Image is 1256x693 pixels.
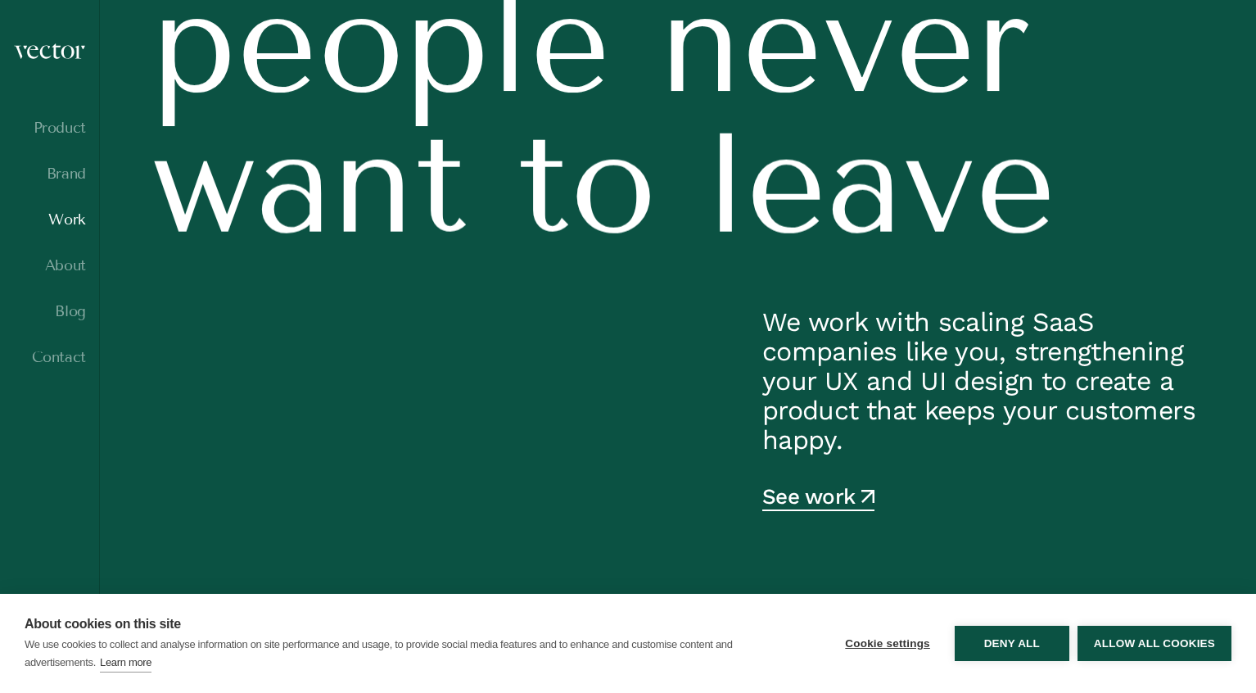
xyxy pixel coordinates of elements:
button: Allow all cookies [1078,626,1231,661]
a: Blog [13,303,86,319]
a: Brand [13,165,86,182]
a: See work [762,487,874,511]
button: Deny all [955,626,1069,661]
a: About [13,257,86,274]
a: Contact [13,349,86,365]
button: Cookie settings [829,626,947,661]
strong: About cookies on this site [25,617,181,631]
p: We use cookies to collect and analyse information on site performance and usage, to provide socia... [25,638,733,668]
a: Work [13,211,86,228]
p: We work with scaling SaaS companies like you, strengthening your UX and UI design to create a pro... [762,307,1204,455]
a: Learn more [100,654,151,673]
span: to [517,114,657,255]
a: Product [13,120,86,136]
span: leave [706,114,1056,255]
span: want [151,114,468,255]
